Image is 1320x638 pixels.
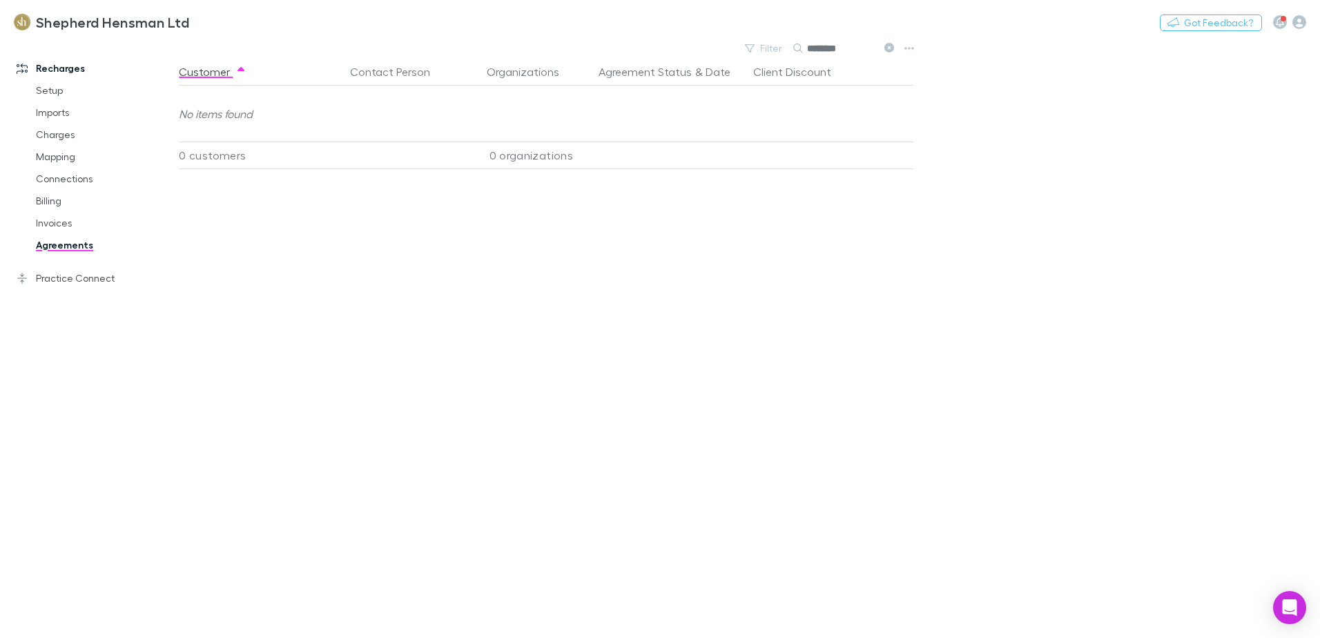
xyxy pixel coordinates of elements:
[22,146,186,168] a: Mapping
[22,124,186,146] a: Charges
[179,142,344,169] div: 0 customers
[22,234,186,256] a: Agreements
[22,79,186,101] a: Setup
[1160,14,1262,31] button: Got Feedback?
[350,58,447,86] button: Contact Person
[179,58,246,86] button: Customer
[22,212,186,234] a: Invoices
[599,58,692,86] button: Agreement Status
[6,6,197,39] a: Shepherd Hensman Ltd
[36,14,189,30] h3: Shepherd Hensman Ltd
[1273,591,1306,624] div: Open Intercom Messenger
[3,267,186,289] a: Practice Connect
[753,58,848,86] button: Client Discount
[3,57,186,79] a: Recharges
[599,58,742,86] div: &
[738,40,790,57] button: Filter
[706,58,730,86] button: Date
[487,58,576,86] button: Organizations
[179,86,927,142] div: No items found
[22,101,186,124] a: Imports
[469,142,593,169] div: 0 organizations
[22,168,186,190] a: Connections
[22,190,186,212] a: Billing
[14,14,30,30] img: Shepherd Hensman Ltd's Logo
